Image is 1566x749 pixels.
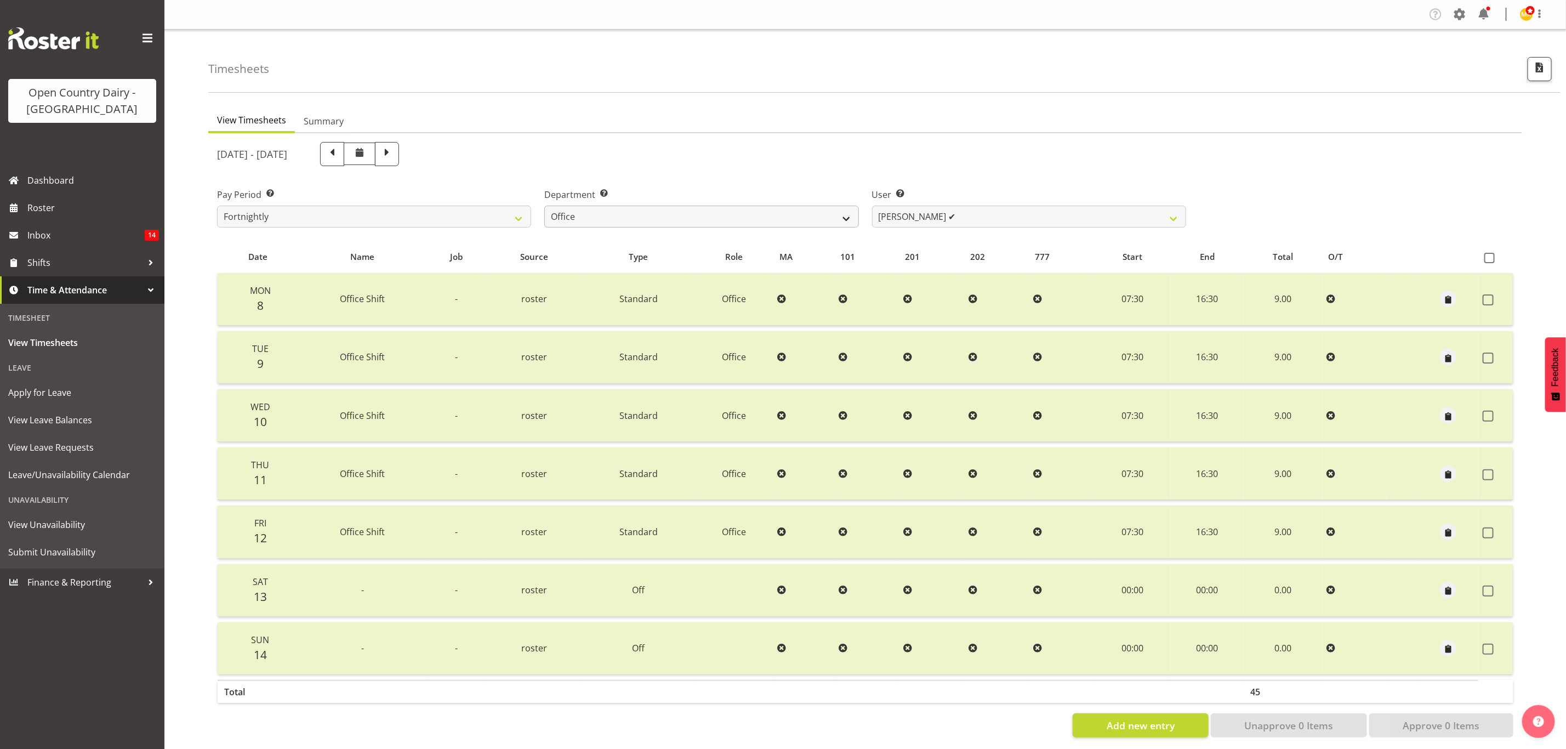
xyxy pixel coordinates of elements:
[1035,251,1050,263] span: 777
[455,468,458,480] span: -
[8,384,156,401] span: Apply for Leave
[254,517,266,529] span: Fri
[583,273,695,326] td: Standard
[248,251,267,263] span: Date
[722,468,746,480] span: Office
[455,526,458,538] span: -
[1533,716,1544,727] img: help-xxl-2.png
[217,148,287,160] h5: [DATE] - [DATE]
[1244,447,1322,500] td: 9.00
[1094,273,1171,326] td: 07:30
[340,293,385,305] span: Office Shift
[1171,564,1244,617] td: 00:00
[906,251,920,263] span: 201
[254,414,267,429] span: 10
[145,230,159,241] span: 14
[779,251,793,263] span: MA
[3,489,162,511] div: Unavailability
[722,410,746,422] span: Office
[251,634,269,646] span: Sun
[27,172,159,189] span: Dashboard
[218,680,299,703] th: Total
[583,564,695,617] td: Off
[583,506,695,558] td: Standard
[521,293,547,305] span: roster
[1369,713,1513,737] button: Approve 0 Items
[254,472,267,487] span: 11
[1244,389,1322,442] td: 9.00
[8,334,156,351] span: View Timesheets
[840,251,855,263] span: 101
[257,356,264,371] span: 9
[3,434,162,461] a: View Leave Requests
[521,410,547,422] span: roster
[1244,564,1322,617] td: 0.00
[725,251,743,263] span: Role
[3,538,162,566] a: Submit Unavailability
[8,467,156,483] span: Leave/Unavailability Calendar
[254,530,267,546] span: 12
[1403,718,1479,733] span: Approve 0 Items
[253,576,268,588] span: Sat
[361,584,364,596] span: -
[1094,622,1171,674] td: 00:00
[3,356,162,379] div: Leave
[455,351,458,363] span: -
[722,526,746,538] span: Office
[520,251,548,263] span: Source
[1211,713,1367,737] button: Unapprove 0 Items
[250,401,270,413] span: Wed
[544,188,858,201] label: Department
[252,343,269,355] span: Tue
[455,410,458,422] span: -
[1551,348,1561,387] span: Feedback
[251,459,269,471] span: Thu
[1073,713,1208,737] button: Add new entry
[1244,331,1322,384] td: 9.00
[1171,622,1244,674] td: 00:00
[1244,506,1322,558] td: 9.00
[19,84,145,117] div: Open Country Dairy - [GEOGRAPHIC_DATA]
[583,622,695,674] td: Off
[1171,331,1244,384] td: 16:30
[217,114,286,127] span: View Timesheets
[455,293,458,305] span: -
[257,298,264,313] span: 8
[583,389,695,442] td: Standard
[3,329,162,356] a: View Timesheets
[27,574,143,591] span: Finance & Reporting
[350,251,374,263] span: Name
[340,526,385,538] span: Office Shift
[521,468,547,480] span: roster
[521,642,547,654] span: roster
[340,351,385,363] span: Office Shift
[340,468,385,480] span: Office Shift
[1244,680,1322,703] th: 45
[340,410,385,422] span: Office Shift
[3,406,162,434] a: View Leave Balances
[583,331,695,384] td: Standard
[304,115,344,128] span: Summary
[521,584,547,596] span: roster
[1244,622,1322,674] td: 0.00
[1171,389,1244,442] td: 16:30
[970,251,985,263] span: 202
[1171,447,1244,500] td: 16:30
[1171,273,1244,326] td: 16:30
[872,188,1186,201] label: User
[521,526,547,538] span: roster
[1094,331,1171,384] td: 07:30
[1094,506,1171,558] td: 07:30
[27,254,143,271] span: Shifts
[250,285,271,297] span: Mon
[722,293,746,305] span: Office
[1094,389,1171,442] td: 07:30
[254,647,267,662] span: 14
[3,511,162,538] a: View Unavailability
[521,351,547,363] span: roster
[3,379,162,406] a: Apply for Leave
[1094,564,1171,617] td: 00:00
[8,544,156,560] span: Submit Unavailability
[450,251,463,263] span: Job
[1107,718,1175,733] span: Add new entry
